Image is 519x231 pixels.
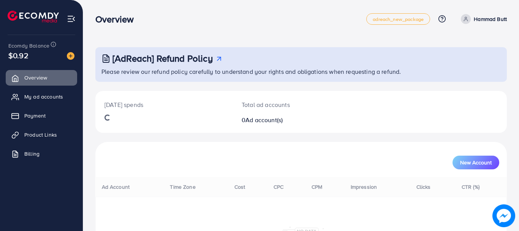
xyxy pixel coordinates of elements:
[6,108,77,123] a: Payment
[24,131,57,139] span: Product Links
[104,100,223,109] p: [DATE] spends
[493,205,515,227] img: image
[242,100,326,109] p: Total ad accounts
[6,127,77,142] a: Product Links
[6,70,77,85] a: Overview
[24,93,63,100] span: My ad accounts
[242,116,326,124] h2: 0
[67,52,74,60] img: image
[453,156,499,169] button: New Account
[366,13,430,25] a: adreach_new_package
[24,112,46,119] span: Payment
[95,14,140,25] h3: Overview
[245,116,283,124] span: Ad account(s)
[24,74,47,81] span: Overview
[67,14,76,23] img: menu
[458,14,507,24] a: Hammad Butt
[8,50,28,61] span: $0.92
[6,89,77,104] a: My ad accounts
[8,42,49,49] span: Ecomdy Balance
[112,53,213,64] h3: [AdReach] Refund Policy
[474,14,507,24] p: Hammad Butt
[24,150,40,158] span: Billing
[8,11,59,22] img: logo
[373,17,424,22] span: adreach_new_package
[101,67,502,76] p: Please review our refund policy carefully to understand your rights and obligations when requesti...
[6,146,77,161] a: Billing
[460,160,492,165] span: New Account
